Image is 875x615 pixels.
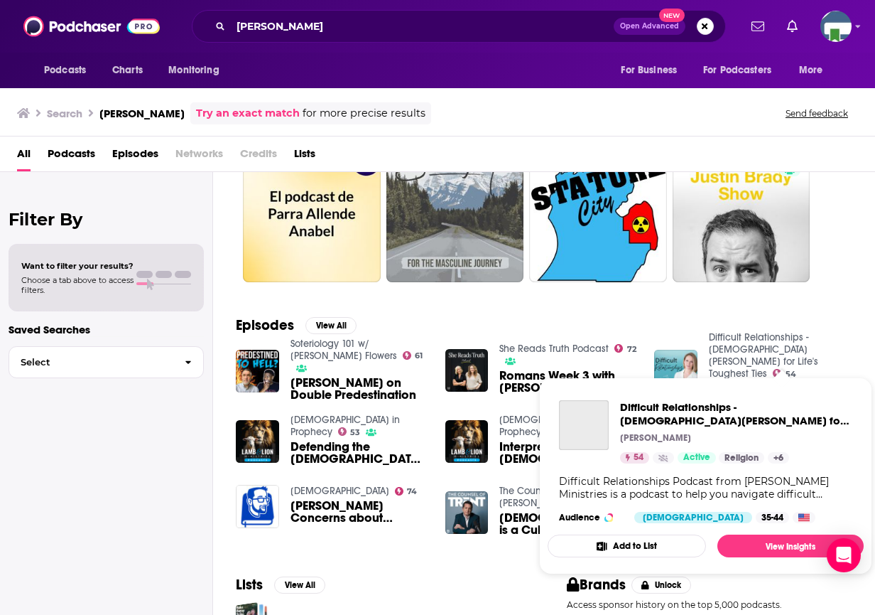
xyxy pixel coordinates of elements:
[789,57,841,84] button: open menu
[703,60,771,80] span: For Podcasters
[499,512,637,536] span: [DEMOGRAPHIC_DATA] is a Cult (REBUTTAL of [PERSON_NAME] and [PERSON_NAME])
[44,60,86,80] span: Podcasts
[548,535,706,557] button: Add to List
[236,420,279,464] img: Defending the Bible with Allen Parr
[240,142,277,171] span: Credits
[445,420,489,464] img: Interpreting Bible Prophecy with Allen Parr
[559,475,852,501] div: Difficult Relationships Podcast from [PERSON_NAME] Ministries is a podcast to help you navigate d...
[236,576,263,594] h2: Lists
[499,370,637,394] span: Romans Week 3 with [PERSON_NAME]
[746,14,770,38] a: Show notifications dropdown
[407,488,417,495] span: 74
[236,350,279,393] img: Allen Parr on Double Predestination
[9,209,204,230] h2: Filter By
[634,451,643,465] span: 54
[683,451,710,465] span: Active
[9,346,204,378] button: Select
[654,350,697,393] img: Boost Your Bible Study with Allen Parr
[9,358,173,367] span: Select
[620,432,691,444] p: [PERSON_NAME]
[499,370,637,394] a: Romans Week 3 with Allen Parr
[112,142,158,171] a: Episodes
[231,15,614,38] input: Search podcasts, credits, & more...
[820,11,852,42] img: User Profile
[305,317,357,334] button: View All
[236,316,357,334] a: EpisodesView All
[499,441,637,465] a: Interpreting Bible Prophecy with Allen Parr
[303,105,425,122] span: for more precise results
[611,57,695,84] button: open menu
[499,441,637,465] span: Interpreting [DEMOGRAPHIC_DATA] Prophecy with [PERSON_NAME]
[350,429,360,436] span: 53
[614,344,636,353] a: 72
[567,576,626,594] h2: Brands
[620,452,649,464] a: 54
[694,57,792,84] button: open menu
[499,485,571,509] a: The Counsel of Trent
[338,427,361,436] a: 53
[567,599,852,610] p: Access sponsor history on the top 5,000 podcasts.
[820,11,852,42] button: Show profile menu
[290,441,428,465] a: Defending the Bible with Allen Parr
[659,9,685,22] span: New
[781,14,803,38] a: Show notifications dropdown
[614,18,685,35] button: Open AdvancedNew
[47,107,82,120] h3: Search
[756,512,789,523] div: 35-44
[168,60,219,80] span: Monitoring
[294,142,315,171] a: Lists
[9,323,204,336] p: Saved Searches
[23,13,160,40] img: Podchaser - Follow, Share and Rate Podcasts
[621,60,677,80] span: For Business
[48,142,95,171] a: Podcasts
[99,107,185,120] h3: [PERSON_NAME]
[290,500,428,524] a: Allen Parr's Concerns about Seventh Day Adventists
[445,349,489,392] img: Romans Week 3 with Allen Parr
[499,414,609,438] a: Christ in Prophecy
[290,414,400,438] a: Christ in Prophecy
[559,512,623,523] h3: Audience
[781,107,852,119] button: Send feedback
[290,377,428,401] a: Allen Parr on Double Predestination
[799,60,823,80] span: More
[620,400,852,427] a: Difficult Relationships - Christian Wisdom for Life's Toughest Ties
[719,452,764,464] a: Religion
[673,144,810,282] a: 35
[395,487,418,496] a: 74
[678,452,716,464] a: Active
[559,400,609,450] a: Difficult Relationships - Christian Wisdom for Life's Toughest Ties
[290,441,428,465] span: Defending the [DEMOGRAPHIC_DATA] with [PERSON_NAME]
[499,343,609,355] a: She Reads Truth Podcast
[820,11,852,42] span: Logged in as KCMedia
[620,23,679,30] span: Open Advanced
[236,316,294,334] h2: Episodes
[103,57,151,84] a: Charts
[158,57,237,84] button: open menu
[631,577,692,594] button: Unlock
[403,351,423,360] a: 61
[290,500,428,524] span: [PERSON_NAME] Concerns about [DEMOGRAPHIC_DATA]
[175,142,223,171] span: Networks
[415,353,423,359] span: 61
[627,346,636,353] span: 72
[827,538,861,572] div: Open Intercom Messenger
[634,512,752,523] div: [DEMOGRAPHIC_DATA]
[21,275,134,295] span: Choose a tab above to access filters.
[236,576,325,594] a: ListsView All
[17,142,31,171] a: All
[236,485,279,528] img: Allen Parr's Concerns about Seventh Day Adventists
[717,535,864,557] a: View Insights
[196,105,300,122] a: Try an exact match
[620,400,852,427] span: Difficult Relationships - [DEMOGRAPHIC_DATA][PERSON_NAME] for Life's Toughest Ties
[386,144,524,282] a: 34
[768,452,789,464] a: +6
